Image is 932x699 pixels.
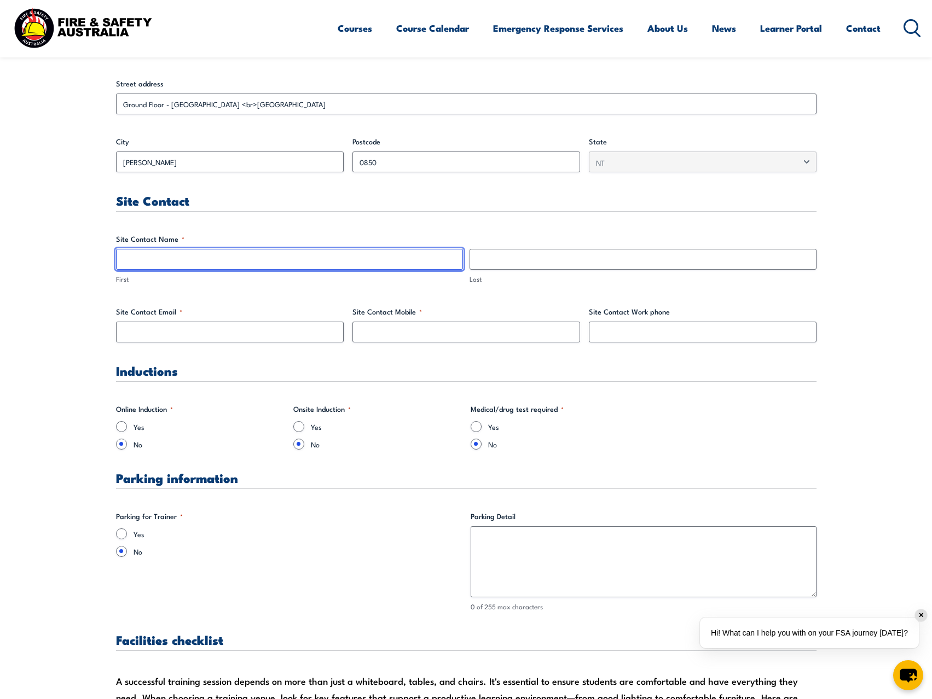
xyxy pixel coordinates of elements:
h3: Inductions [116,364,817,377]
div: ✕ [915,609,927,621]
label: No [134,546,462,557]
label: Postcode [352,136,580,147]
legend: Medical/drug test required [471,404,564,415]
label: No [134,439,285,450]
label: Site Contact Work phone [589,306,817,317]
label: Last [470,274,817,284]
label: No [488,439,639,450]
div: Hi! What can I help you with on your FSA journey [DATE]? [700,618,919,648]
legend: Site Contact Name [116,234,184,244]
label: Site Contact Mobile [352,306,580,317]
label: First [116,274,463,284]
div: 0 of 255 max characters [471,602,817,612]
h3: Parking information [116,471,817,484]
label: Yes [134,421,285,432]
a: Courses [338,14,372,43]
label: Yes [134,528,462,539]
label: City [116,136,344,147]
a: Emergency Response Services [493,14,623,43]
legend: Onsite Induction [293,404,351,415]
label: Yes [488,421,639,432]
h3: Facilities checklist [116,633,817,646]
label: Yes [311,421,462,432]
a: Learner Portal [760,14,822,43]
a: Course Calendar [396,14,469,43]
button: chat-button [893,660,923,690]
a: News [712,14,736,43]
h3: Site Contact [116,194,817,207]
label: No [311,439,462,450]
label: State [589,136,817,147]
a: About Us [647,14,688,43]
legend: Online Induction [116,404,173,415]
a: Contact [846,14,881,43]
label: Street address [116,78,817,89]
legend: Parking for Trainer [116,511,183,522]
label: Site Contact Email [116,306,344,317]
label: Parking Detail [471,511,817,522]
